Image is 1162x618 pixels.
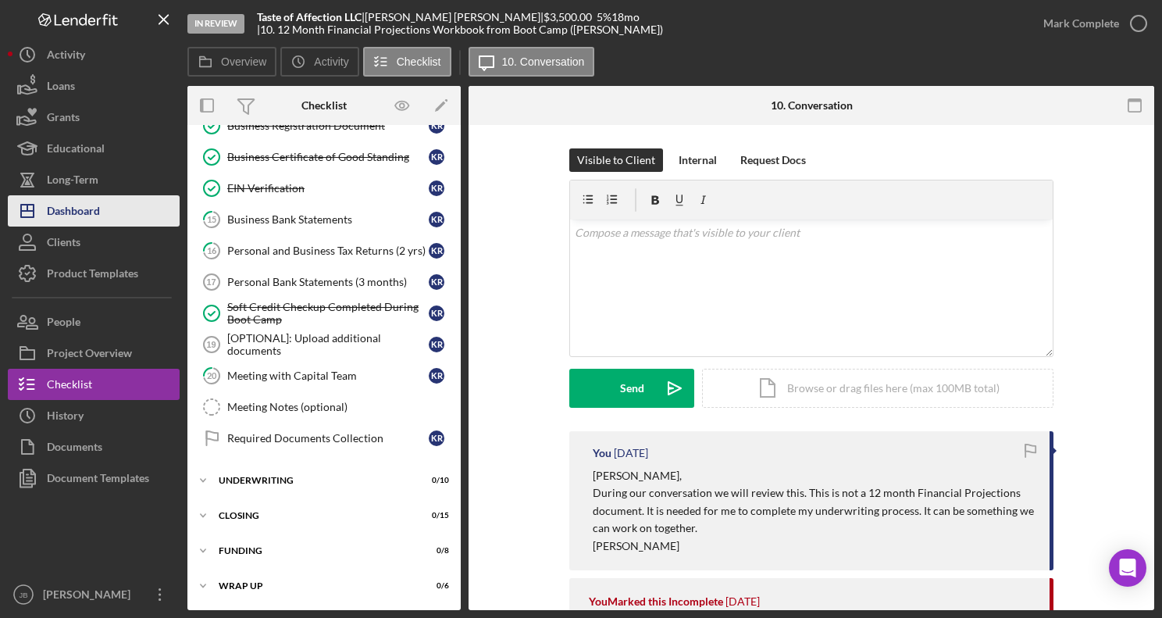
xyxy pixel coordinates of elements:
div: Documents [47,431,102,466]
button: Long-Term [8,164,180,195]
a: 20Meeting with Capital TeamKR [195,360,453,391]
div: You Marked this Incomplete [589,595,723,608]
button: Clients [8,227,180,258]
button: History [8,400,180,431]
div: You [593,447,611,459]
div: People [47,306,80,341]
a: EIN VerificationKR [195,173,453,204]
button: People [8,306,180,338]
a: 19[OPTIONAL]: Upload additional documentsKR [195,329,453,360]
a: Business Registration DocumentKR [195,110,453,141]
a: 17Personal Bank Statements (3 months)KR [195,266,453,298]
div: 5 % [597,11,611,23]
div: K R [429,368,444,384]
div: Checklist [47,369,92,404]
button: Overview [187,47,276,77]
button: Document Templates [8,463,180,494]
div: History [47,400,84,435]
button: Request Docs [732,148,814,172]
button: Grants [8,102,180,133]
div: [PERSON_NAME] [39,579,141,614]
div: K R [429,118,444,134]
button: Dashboard [8,195,180,227]
button: Project Overview [8,338,180,369]
a: Educational [8,133,180,164]
div: Loans [47,70,75,105]
tspan: 17 [206,277,216,287]
div: 0 / 10 [421,476,449,485]
tspan: 19 [206,340,216,349]
text: JB [19,591,27,599]
p: During our conversation we will review this. This is not a 12 month Financial Projections documen... [593,484,1034,537]
label: Overview [221,55,266,68]
button: Send [569,369,694,408]
button: Visible to Client [569,148,663,172]
div: 18 mo [611,11,640,23]
a: Required Documents CollectionKR [195,423,453,454]
div: Request Docs [740,148,806,172]
button: Documents [8,431,180,463]
div: 10. Conversation [771,99,853,112]
div: K R [429,305,444,321]
button: Mark Complete [1028,8,1154,39]
div: Open Intercom Messenger [1109,549,1146,587]
div: K R [429,337,444,352]
div: Mark Complete [1043,8,1119,39]
time: 2025-04-18 20:58 [614,447,648,459]
tspan: 15 [207,214,216,224]
div: Meeting Notes (optional) [227,401,452,413]
div: 0 / 15 [421,511,449,520]
tspan: 16 [207,245,217,255]
div: Soft Credit Checkup Completed During Boot Camp [227,301,429,326]
div: Checklist [301,99,347,112]
div: Closing [219,511,410,520]
label: Checklist [397,55,441,68]
a: Meeting Notes (optional) [195,391,453,423]
button: Checklist [363,47,451,77]
button: Activity [8,39,180,70]
div: Project Overview [47,338,132,373]
div: Grants [47,102,80,137]
div: Business Certificate of Good Standing [227,151,429,163]
div: | 10. 12 Month Financial Projections Workbook from Boot Camp ([PERSON_NAME]) [257,23,663,36]
button: Checklist [8,369,180,400]
div: Activity [47,39,85,74]
button: Product Templates [8,258,180,289]
a: Business Certificate of Good StandingKR [195,141,453,173]
div: K R [429,243,444,259]
button: Loans [8,70,180,102]
div: In Review [187,14,244,34]
div: Required Documents Collection [227,432,429,445]
time: 2025-04-18 20:57 [725,595,760,608]
div: $3,500.00 [544,11,597,23]
div: Send [620,369,644,408]
div: 0 / 8 [421,546,449,555]
div: K R [429,149,444,165]
div: Product Templates [47,258,138,293]
div: Dashboard [47,195,100,230]
div: Underwriting [219,476,410,485]
div: | [257,11,365,23]
div: K R [429,212,444,227]
div: K R [429,430,444,446]
div: Personal and Business Tax Returns (2 yrs) [227,245,429,257]
div: EIN Verification [227,182,429,195]
div: Document Templates [47,463,149,498]
button: 10. Conversation [469,47,595,77]
div: Visible to Client [577,148,655,172]
button: Internal [671,148,725,172]
div: Personal Bank Statements (3 months) [227,276,429,288]
a: Soft Credit Checkup Completed During Boot CampKR [195,298,453,329]
div: Wrap Up [219,581,410,591]
div: Business Bank Statements [227,213,429,226]
div: 0 / 6 [421,581,449,591]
